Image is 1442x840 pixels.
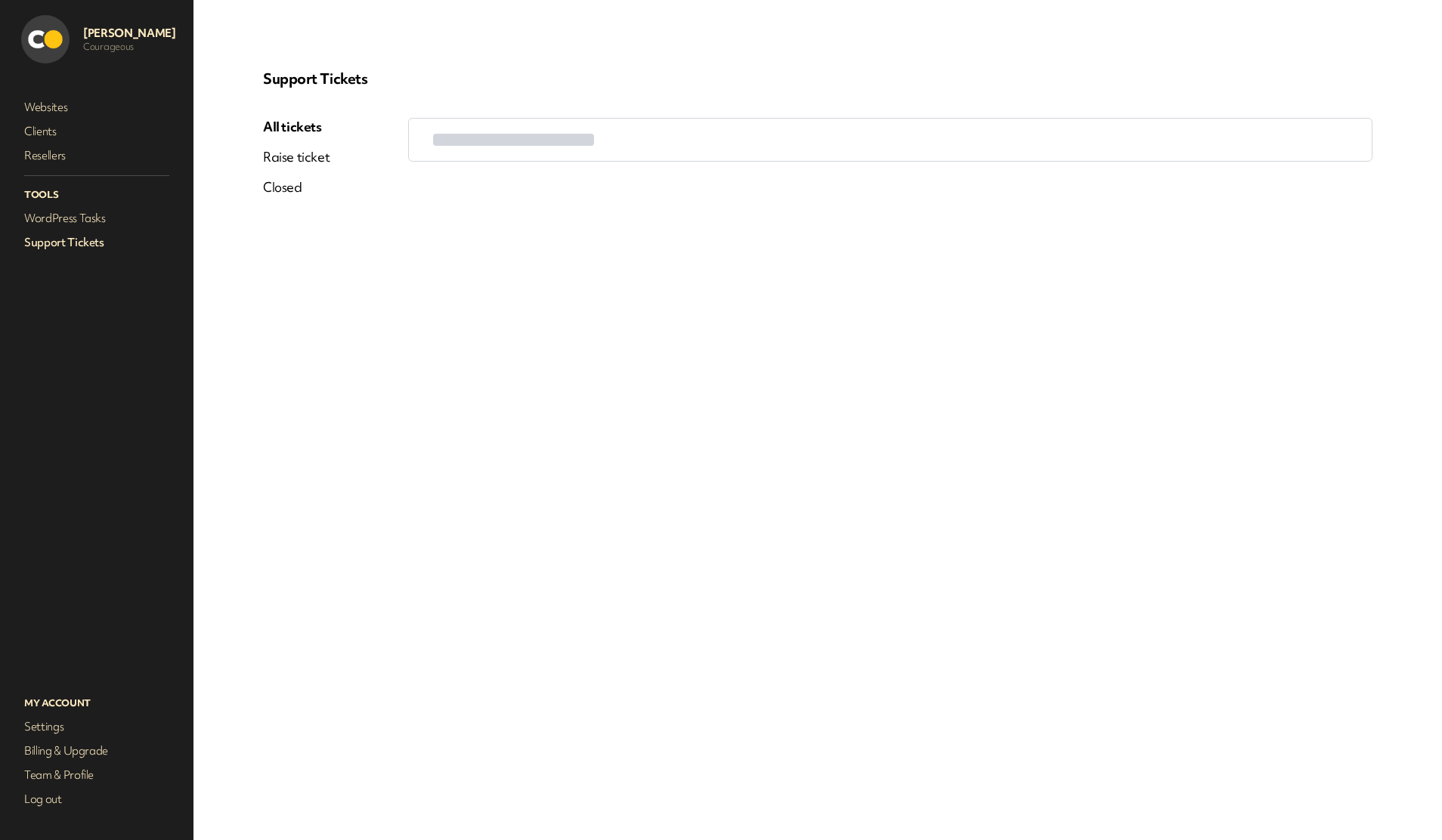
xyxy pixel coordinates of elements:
a: Team & Profile [21,764,172,786]
p: Tools [21,185,172,205]
a: Raise ticket [263,148,330,166]
p: Support Tickets [263,69,1372,88]
a: Websites [21,97,172,118]
a: Settings [21,716,172,737]
a: Support Tickets [21,232,172,253]
a: Billing & Upgrade [21,740,172,761]
a: Closed [263,178,330,196]
a: WordPress Tasks [21,208,172,229]
a: Clients [21,121,172,142]
a: Log out [21,789,172,810]
p: Courageous [83,41,175,53]
p: [PERSON_NAME] [83,26,175,41]
p: My Account [21,693,172,713]
a: All tickets [263,118,330,136]
a: Resellers [21,145,172,166]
